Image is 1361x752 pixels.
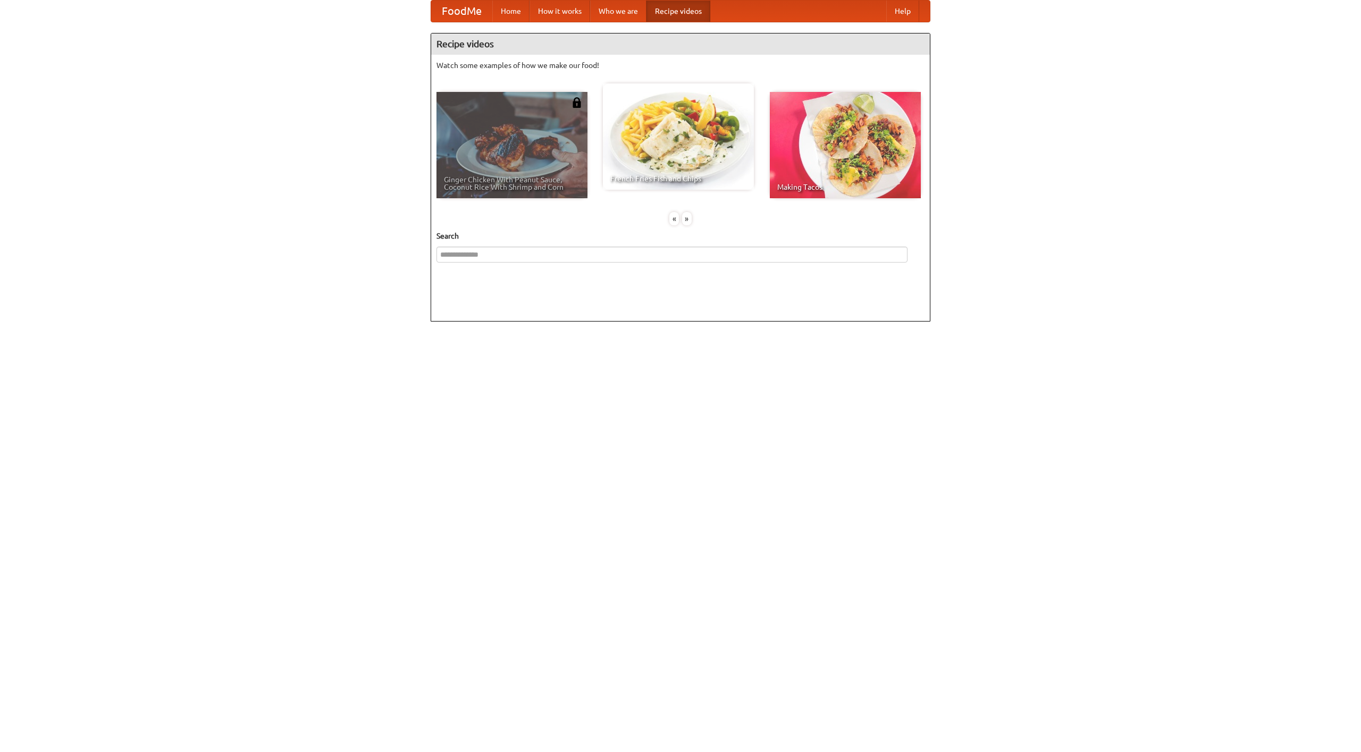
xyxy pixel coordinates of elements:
a: FoodMe [431,1,492,22]
a: Making Tacos [770,92,921,198]
span: French Fries Fish and Chips [610,175,746,182]
div: » [682,212,692,225]
img: 483408.png [572,97,582,108]
h5: Search [436,231,925,241]
a: French Fries Fish and Chips [603,83,754,190]
div: « [669,212,679,225]
p: Watch some examples of how we make our food! [436,60,925,71]
a: How it works [530,1,590,22]
a: Who we are [590,1,646,22]
span: Making Tacos [777,183,913,191]
a: Home [492,1,530,22]
a: Help [886,1,919,22]
a: Recipe videos [646,1,710,22]
h4: Recipe videos [431,33,930,55]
